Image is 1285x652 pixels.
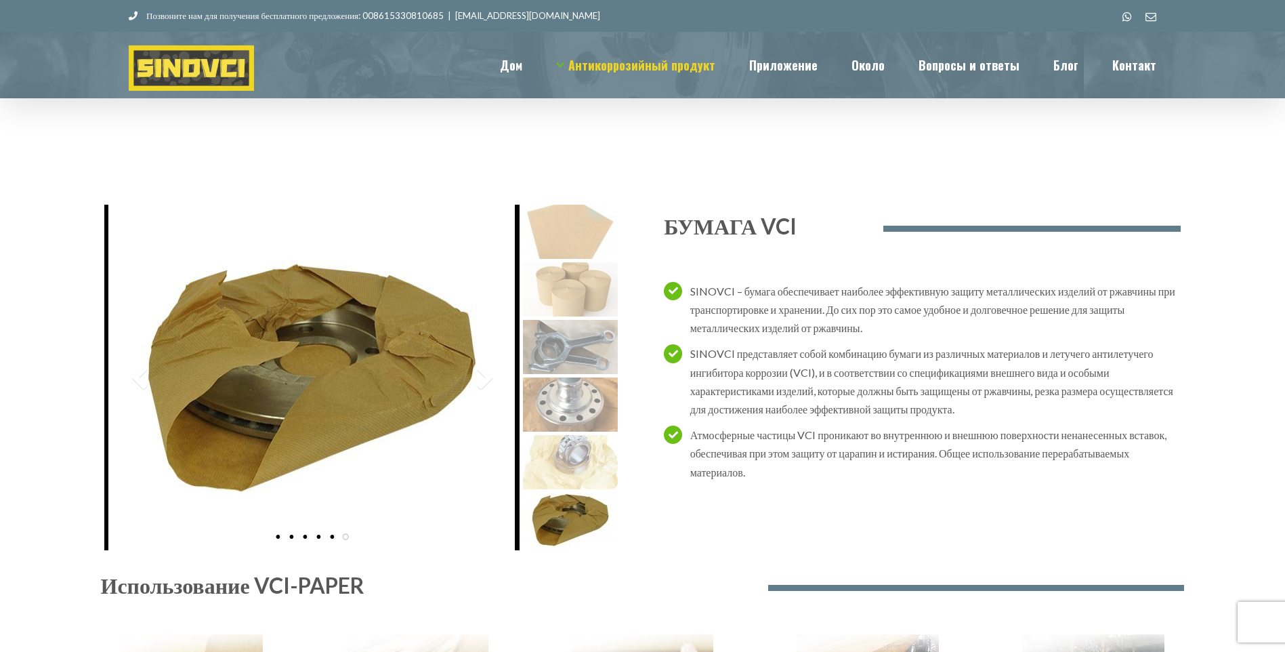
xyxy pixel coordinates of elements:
[664,213,797,239] span: БУМАГА VCI
[1053,59,1078,71] span: Блог
[146,10,444,21] font: Позвоните нам для получения бесплатного предложения: 008615330810685
[129,10,444,21] a: Позвоните нам для получения бесплатного предложения: 008615330810685
[851,59,885,71] span: Около
[129,45,254,91] img: Логотип SINOVCI
[500,32,522,98] a: Дом
[1053,32,1078,98] a: Блог
[500,59,522,71] span: Дом
[919,59,1019,71] span: Вопросы и ответы
[749,32,818,98] a: Приложение
[690,282,1181,338] p: SINOVCI – бумага обеспечивает наиболее эффективную защиту металлических изделий от ржавчины при т...
[690,344,1181,418] p: SINOVCI представляет собой комбинацию бумаги из различных материалов и летучего антилетучего инги...
[455,10,600,21] a: [EMAIL_ADDRESS][DOMAIN_NAME]
[1112,32,1156,98] a: Контакт
[1112,59,1156,71] span: Контакт
[556,32,715,98] a: Антикоррозийный продукт
[690,426,1181,481] p: Атмосферные частицы VCI проникают во внутреннюю и внешнюю поверхности ненанесенных вставок, обесп...
[101,572,364,598] span: Использование VCI-PAPER
[500,32,1156,98] nav: Главное меню
[749,59,818,71] span: Приложение
[851,32,885,98] a: Около
[568,59,715,71] span: Антикоррозийный продукт
[919,32,1019,98] a: Вопросы и ответы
